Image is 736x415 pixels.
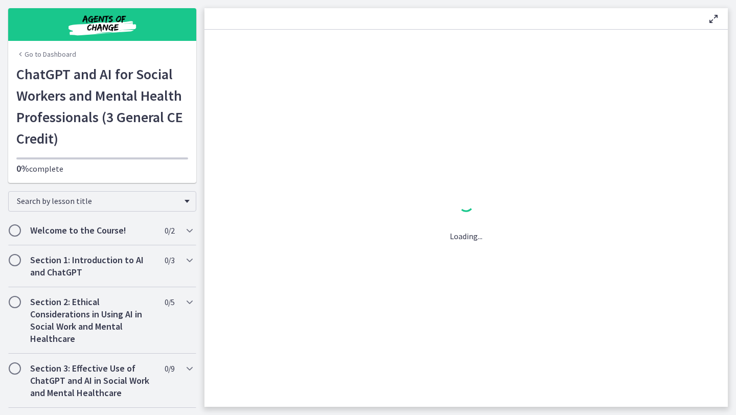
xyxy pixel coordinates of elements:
[30,224,155,237] h2: Welcome to the Course!
[450,194,482,218] div: 1
[30,296,155,345] h2: Section 2: Ethical Considerations in Using AI in Social Work and Mental Healthcare
[41,12,164,37] img: Agents of Change
[30,362,155,399] h2: Section 3: Effective Use of ChatGPT and AI in Social Work and Mental Healthcare
[16,63,188,149] h1: ChatGPT and AI for Social Workers and Mental Health Professionals (3 General CE Credit)
[165,362,174,375] span: 0 / 9
[8,191,196,212] div: Search by lesson title
[165,224,174,237] span: 0 / 2
[16,163,29,174] span: 0%
[165,254,174,266] span: 0 / 3
[16,49,76,59] a: Go to Dashboard
[450,230,482,242] p: Loading...
[30,254,155,279] h2: Section 1: Introduction to AI and ChatGPT
[17,196,179,206] span: Search by lesson title
[165,296,174,308] span: 0 / 5
[16,163,188,175] p: complete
